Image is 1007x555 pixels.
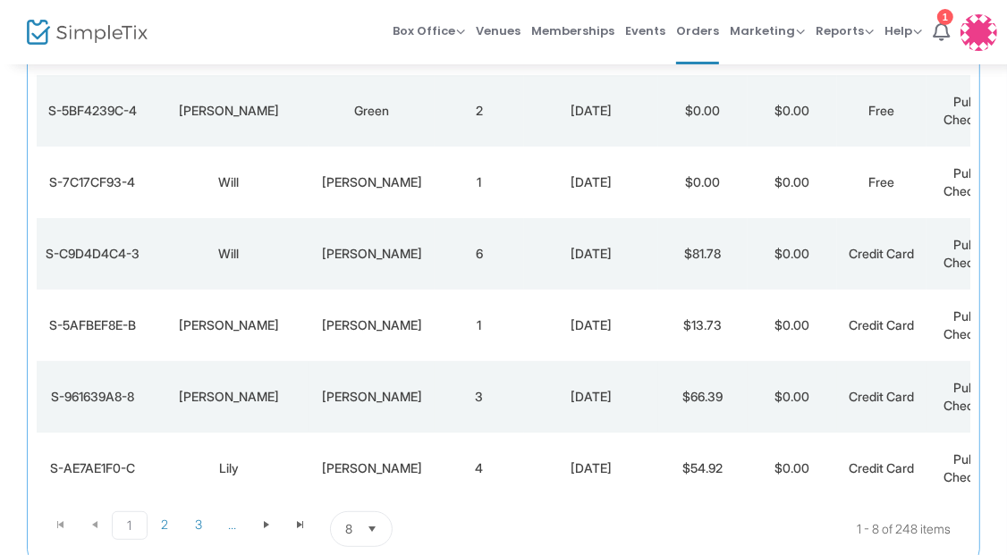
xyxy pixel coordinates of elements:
div: S-C9D4D4C4-3 [41,245,144,263]
div: Sloan [314,388,430,406]
div: Kuster [314,245,430,263]
span: Page 3 [182,511,216,538]
td: $0.00 [748,290,837,361]
div: S-5AFBEF8E-B [41,316,144,334]
span: Page 4 [216,511,250,538]
div: Green [314,102,430,120]
td: $66.39 [658,361,748,433]
span: Credit Card [850,460,915,475]
button: Select [360,512,385,546]
span: Go to the last page [293,517,308,532]
span: Orders [676,8,719,54]
div: S-5BF4239C-4 [41,102,144,120]
td: $0.00 [748,433,837,504]
span: Page 1 [112,511,148,540]
td: $81.78 [658,218,748,290]
span: Public Checkout [944,380,999,413]
td: $0.00 [658,147,748,218]
div: 9/17/2025 [529,316,654,334]
td: 1 [435,147,524,218]
div: S-7C17CF93-4 [41,173,144,191]
td: $13.73 [658,290,748,361]
span: Memberships [531,8,614,54]
div: Jackson [153,316,305,334]
span: Free [869,174,895,189]
td: $54.92 [658,433,748,504]
span: Public Checkout [944,94,999,127]
div: 9/17/2025 [529,173,654,191]
span: Credit Card [850,389,915,404]
div: S-961639A8-8 [41,388,144,406]
span: Free [869,103,895,118]
td: 4 [435,433,524,504]
div: Lily [153,459,305,477]
span: Public Checkout [944,451,999,484]
span: Go to the last page [283,511,317,538]
span: Credit Card [850,246,915,261]
kendo-pager-info: 1 - 8 of 248 items [571,511,951,547]
div: James [153,388,305,406]
div: Will [153,173,305,191]
span: Marketing [730,22,805,39]
div: S-AE7AE1F0-C [41,459,144,477]
span: Public Checkout [944,165,999,198]
td: $0.00 [748,75,837,147]
td: 2 [435,75,524,147]
span: Page 2 [148,511,182,538]
td: $0.00 [748,147,837,218]
td: 3 [435,361,524,433]
div: 9/17/2025 [529,388,654,406]
span: Go to the next page [259,517,274,532]
span: 8 [345,520,352,538]
div: Alan [153,102,305,120]
span: Go to the next page [250,511,283,538]
span: Public Checkout [944,308,999,341]
span: Reports [816,22,874,39]
span: Events [625,8,665,54]
span: Public Checkout [944,237,999,270]
div: Will [153,245,305,263]
td: 6 [435,218,524,290]
td: $0.00 [658,75,748,147]
div: 9/17/2025 [529,245,654,263]
span: Help [884,22,922,39]
div: Sanders [314,316,430,334]
td: $0.00 [748,218,837,290]
td: $0.00 [748,361,837,433]
span: Credit Card [850,317,915,332]
div: 9/17/2025 [529,459,654,477]
div: 9/17/2025 [529,102,654,120]
td: 1 [435,290,524,361]
div: 1 [937,9,953,25]
div: Florance [314,459,430,477]
div: Kuster [314,173,430,191]
span: Box Office [393,22,465,39]
span: Venues [476,8,520,54]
